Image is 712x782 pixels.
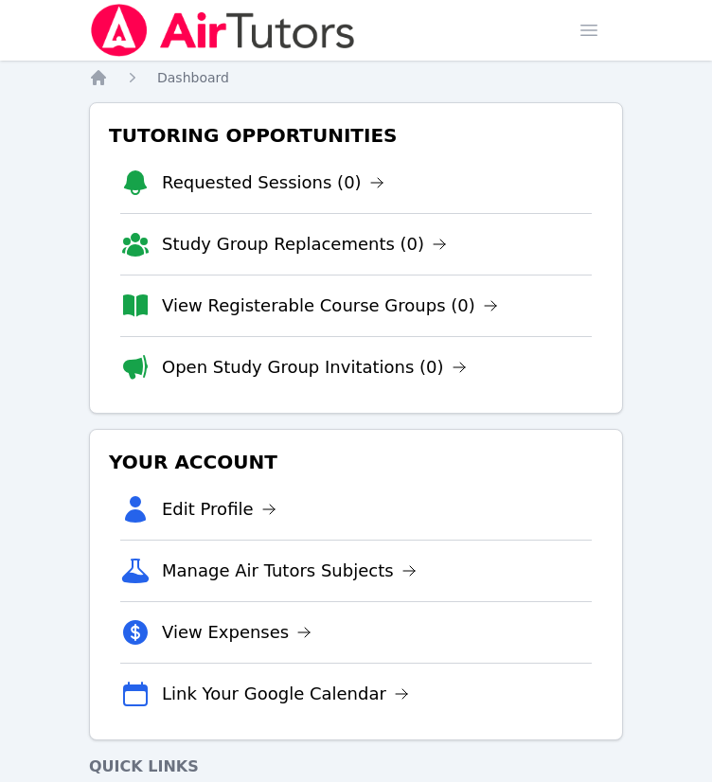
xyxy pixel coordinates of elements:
h3: Your Account [105,445,607,479]
a: Edit Profile [162,496,276,523]
h3: Tutoring Opportunities [105,118,607,152]
nav: Breadcrumb [89,68,623,87]
img: Air Tutors [89,4,357,57]
a: View Registerable Course Groups (0) [162,293,498,319]
a: Open Study Group Invitations (0) [162,354,467,381]
span: Dashboard [157,70,229,85]
a: View Expenses [162,619,311,646]
a: Requested Sessions (0) [162,169,384,196]
a: Study Group Replacements (0) [162,231,447,258]
a: Dashboard [157,68,229,87]
h4: Quick Links [89,755,623,778]
a: Link Your Google Calendar [162,681,409,707]
a: Manage Air Tutors Subjects [162,558,417,584]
